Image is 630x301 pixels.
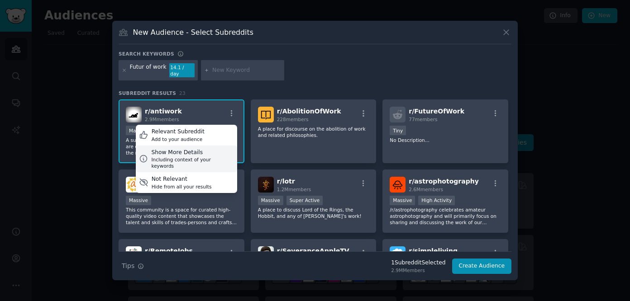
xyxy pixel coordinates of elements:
h3: Search keywords [119,51,174,57]
div: Massive [126,196,151,205]
div: Add to your audience [152,136,205,142]
p: A subreddit for those who want to end work, are curious about ending work, want to get the most o... [126,137,237,156]
div: Relevant Subreddit [152,128,205,136]
span: 228 members [277,117,309,122]
span: r/ FutureOfWork [409,108,464,115]
span: 77 members [409,117,437,122]
img: antiwork [126,107,142,122]
span: r/ AbolitionOfWork [277,108,341,115]
img: lotr [258,177,274,193]
span: r/ antiwork [145,108,182,115]
img: RemoteJobs [126,246,142,262]
p: This community is a space for curated high-quality video content that showcases the talent and sk... [126,207,237,226]
div: Including context of your keywords [151,156,234,169]
p: A place for discourse on the abolition of work and related philosophies. [258,126,369,138]
img: simpleliving [390,246,406,262]
button: Create Audience [452,259,512,274]
div: Massive [258,196,283,205]
p: A place to discuss Lord of the Rings, the Hobbit, and any of [PERSON_NAME]'s work! [258,207,369,219]
img: AbolitionOfWork [258,107,274,122]
span: 2.9M members [145,117,179,122]
span: 1.2M members [277,187,311,192]
span: Tips [122,261,134,271]
div: Massive [126,126,151,135]
span: 2.6M members [409,187,443,192]
img: astrophotography [390,177,406,193]
div: High Activity [418,196,455,205]
div: Not Relevant [152,175,212,183]
span: Subreddit Results [119,90,176,96]
span: 23 [179,90,186,96]
div: Hide from all your results [152,183,212,190]
span: r/ simpleliving [409,247,458,254]
span: r/ lotr [277,178,295,185]
button: Tips [119,258,147,274]
div: Massive [390,196,415,205]
div: Tiny [390,126,406,135]
span: r/ RemoteJobs [145,247,193,254]
div: 14.1 / day [169,63,195,78]
img: ArtisanVideos [126,177,142,193]
p: /r/astrophotography celebrates amateur astrophotography and will primarily focus on sharing and d... [390,207,501,226]
span: r/ SeveranceAppleTVPlus [277,247,364,254]
p: No Description... [390,137,501,143]
div: Show More Details [151,149,234,157]
div: 2.9M Members [391,267,445,273]
h3: New Audience - Select Subreddits [133,28,253,37]
input: New Keyword [212,66,281,75]
div: Super Active [286,196,323,205]
div: 1 Subreddit Selected [391,259,445,267]
span: r/ astrophotography [409,178,478,185]
img: SeveranceAppleTVPlus [258,246,274,262]
div: Futur of work [130,63,167,78]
